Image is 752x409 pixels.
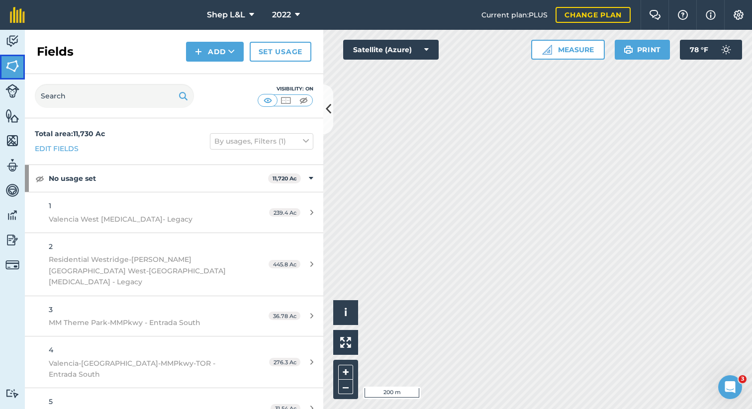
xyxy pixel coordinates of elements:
button: 78 °F [680,40,742,60]
img: svg+xml;base64,PHN2ZyB4bWxucz0iaHR0cDovL3d3dy53My5vcmcvMjAwMC9zdmciIHdpZHRoPSIxNCIgaGVpZ2h0PSIyNC... [195,46,202,58]
img: svg+xml;base64,PHN2ZyB4bWxucz0iaHR0cDovL3d3dy53My5vcmcvMjAwMC9zdmciIHdpZHRoPSIxOSIgaGVpZ2h0PSIyNC... [624,44,633,56]
img: svg+xml;base64,PHN2ZyB4bWxucz0iaHR0cDovL3d3dy53My5vcmcvMjAwMC9zdmciIHdpZHRoPSI1NiIgaGVpZ2h0PSI2MC... [5,59,19,74]
h2: Fields [37,44,74,60]
span: 1 [49,201,51,210]
span: 239.4 Ac [269,208,300,217]
img: svg+xml;base64,PD94bWwgdmVyc2lvbj0iMS4wIiBlbmNvZGluZz0idXRmLTgiPz4KPCEtLSBHZW5lcmF0b3I6IEFkb2JlIE... [5,158,19,173]
a: 1Valencia West [MEDICAL_DATA]- Legacy239.4 Ac [25,192,323,233]
span: 4 [49,345,53,354]
a: 3MM Theme Park-MMPkwy - Entrada South36.78 Ac [25,296,323,336]
iframe: Intercom live chat [718,375,742,399]
img: fieldmargin Logo [10,7,25,23]
img: svg+xml;base64,PHN2ZyB4bWxucz0iaHR0cDovL3d3dy53My5vcmcvMjAwMC9zdmciIHdpZHRoPSIxOCIgaGVpZ2h0PSIyNC... [35,172,44,184]
button: Print [615,40,670,60]
img: svg+xml;base64,PD94bWwgdmVyc2lvbj0iMS4wIiBlbmNvZGluZz0idXRmLTgiPz4KPCEtLSBHZW5lcmF0b3I6IEFkb2JlIE... [5,233,19,247]
img: Ruler icon [542,45,552,55]
img: svg+xml;base64,PD94bWwgdmVyc2lvbj0iMS4wIiBlbmNvZGluZz0idXRmLTgiPz4KPCEtLSBHZW5lcmF0b3I6IEFkb2JlIE... [5,258,19,272]
a: 2Residential Westridge-[PERSON_NAME][GEOGRAPHIC_DATA] West-[GEOGRAPHIC_DATA][MEDICAL_DATA] - Lega... [25,233,323,296]
button: – [338,380,353,394]
strong: No usage set [49,165,268,192]
span: 36.78 Ac [269,312,300,320]
strong: Total area : 11,730 Ac [35,129,105,138]
a: Edit fields [35,143,79,154]
span: 2022 [272,9,291,21]
img: svg+xml;base64,PD94bWwgdmVyc2lvbj0iMS4wIiBlbmNvZGluZz0idXRmLTgiPz4KPCEtLSBHZW5lcmF0b3I6IEFkb2JlIE... [5,34,19,49]
img: Two speech bubbles overlapping with the left bubble in the forefront [649,10,661,20]
img: svg+xml;base64,PD94bWwgdmVyc2lvbj0iMS4wIiBlbmNvZGluZz0idXRmLTgiPz4KPCEtLSBHZW5lcmF0b3I6IEFkb2JlIE... [5,84,19,98]
span: i [344,306,347,319]
img: svg+xml;base64,PD94bWwgdmVyc2lvbj0iMS4wIiBlbmNvZGluZz0idXRmLTgiPz4KPCEtLSBHZW5lcmF0b3I6IEFkb2JlIE... [716,40,736,60]
span: 276.3 Ac [269,358,300,366]
div: No usage set11,720 Ac [25,165,323,192]
span: MM Theme Park-MMPkwy - Entrada South [49,317,236,328]
span: Shep L&L [207,9,245,21]
div: Visibility: On [258,85,313,93]
img: svg+xml;base64,PD94bWwgdmVyc2lvbj0iMS4wIiBlbmNvZGluZz0idXRmLTgiPz4KPCEtLSBHZW5lcmF0b3I6IEFkb2JlIE... [5,389,19,398]
img: svg+xml;base64,PHN2ZyB4bWxucz0iaHR0cDovL3d3dy53My5vcmcvMjAwMC9zdmciIHdpZHRoPSI1NiIgaGVpZ2h0PSI2MC... [5,133,19,148]
button: Satellite (Azure) [343,40,439,60]
img: A cog icon [733,10,745,20]
button: i [333,300,358,325]
img: svg+xml;base64,PD94bWwgdmVyc2lvbj0iMS4wIiBlbmNvZGluZz0idXRmLTgiPz4KPCEtLSBHZW5lcmF0b3I6IEFkb2JlIE... [5,183,19,198]
img: svg+xml;base64,PHN2ZyB4bWxucz0iaHR0cDovL3d3dy53My5vcmcvMjAwMC9zdmciIHdpZHRoPSIxNyIgaGVpZ2h0PSIxNy... [706,9,716,21]
button: + [338,365,353,380]
span: 3 [49,305,53,314]
img: svg+xml;base64,PHN2ZyB4bWxucz0iaHR0cDovL3d3dy53My5vcmcvMjAwMC9zdmciIHdpZHRoPSI1MCIgaGVpZ2h0PSI0MC... [280,95,292,105]
span: Valencia-[GEOGRAPHIC_DATA]-MMPkwy-TOR - Entrada South [49,358,236,380]
a: Change plan [556,7,631,23]
span: 78 ° F [690,40,708,60]
span: Valencia West [MEDICAL_DATA]- Legacy [49,214,236,225]
img: svg+xml;base64,PHN2ZyB4bWxucz0iaHR0cDovL3d3dy53My5vcmcvMjAwMC9zdmciIHdpZHRoPSI1MCIgaGVpZ2h0PSI0MC... [262,95,274,105]
span: 3 [739,375,747,383]
span: 445.8 Ac [269,260,300,268]
img: Four arrows, one pointing top left, one top right, one bottom right and the last bottom left [340,337,351,348]
button: By usages, Filters (1) [210,133,313,149]
img: svg+xml;base64,PHN2ZyB4bWxucz0iaHR0cDovL3d3dy53My5vcmcvMjAwMC9zdmciIHdpZHRoPSI1MCIgaGVpZ2h0PSI0MC... [297,95,310,105]
img: A question mark icon [677,10,689,20]
img: svg+xml;base64,PD94bWwgdmVyc2lvbj0iMS4wIiBlbmNvZGluZz0idXRmLTgiPz4KPCEtLSBHZW5lcmF0b3I6IEFkb2JlIE... [5,208,19,223]
span: Residential Westridge-[PERSON_NAME][GEOGRAPHIC_DATA] West-[GEOGRAPHIC_DATA][MEDICAL_DATA] - Legacy [49,254,236,287]
img: svg+xml;base64,PHN2ZyB4bWxucz0iaHR0cDovL3d3dy53My5vcmcvMjAwMC9zdmciIHdpZHRoPSI1NiIgaGVpZ2h0PSI2MC... [5,108,19,123]
a: 4Valencia-[GEOGRAPHIC_DATA]-MMPkwy-TOR - Entrada South276.3 Ac [25,336,323,388]
span: 5 [49,397,53,406]
span: Current plan : PLUS [481,9,548,20]
button: Add [186,42,244,62]
button: Measure [531,40,605,60]
a: Set usage [250,42,311,62]
span: 2 [49,242,53,251]
strong: 11,720 Ac [273,175,297,182]
img: svg+xml;base64,PHN2ZyB4bWxucz0iaHR0cDovL3d3dy53My5vcmcvMjAwMC9zdmciIHdpZHRoPSIxOSIgaGVpZ2h0PSIyNC... [179,90,188,102]
input: Search [35,84,194,108]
